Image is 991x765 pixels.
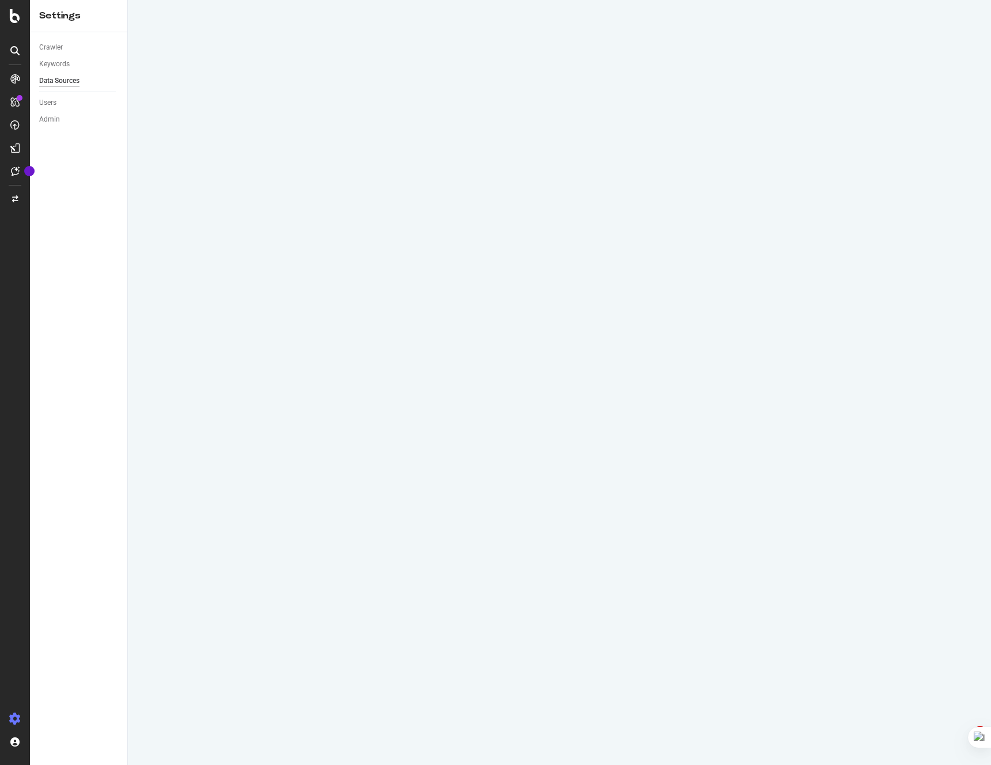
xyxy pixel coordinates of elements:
[39,75,80,87] div: Data Sources
[39,97,119,109] a: Users
[24,166,35,176] div: Tooltip anchor
[952,726,979,753] iframe: Intercom live chat
[39,113,60,126] div: Admin
[39,41,119,54] a: Crawler
[39,58,119,70] a: Keywords
[39,75,119,87] a: Data Sources
[39,113,119,126] a: Admin
[39,58,70,70] div: Keywords
[975,726,985,735] span: 1
[39,97,56,109] div: Users
[39,9,118,22] div: Settings
[39,41,63,54] div: Crawler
